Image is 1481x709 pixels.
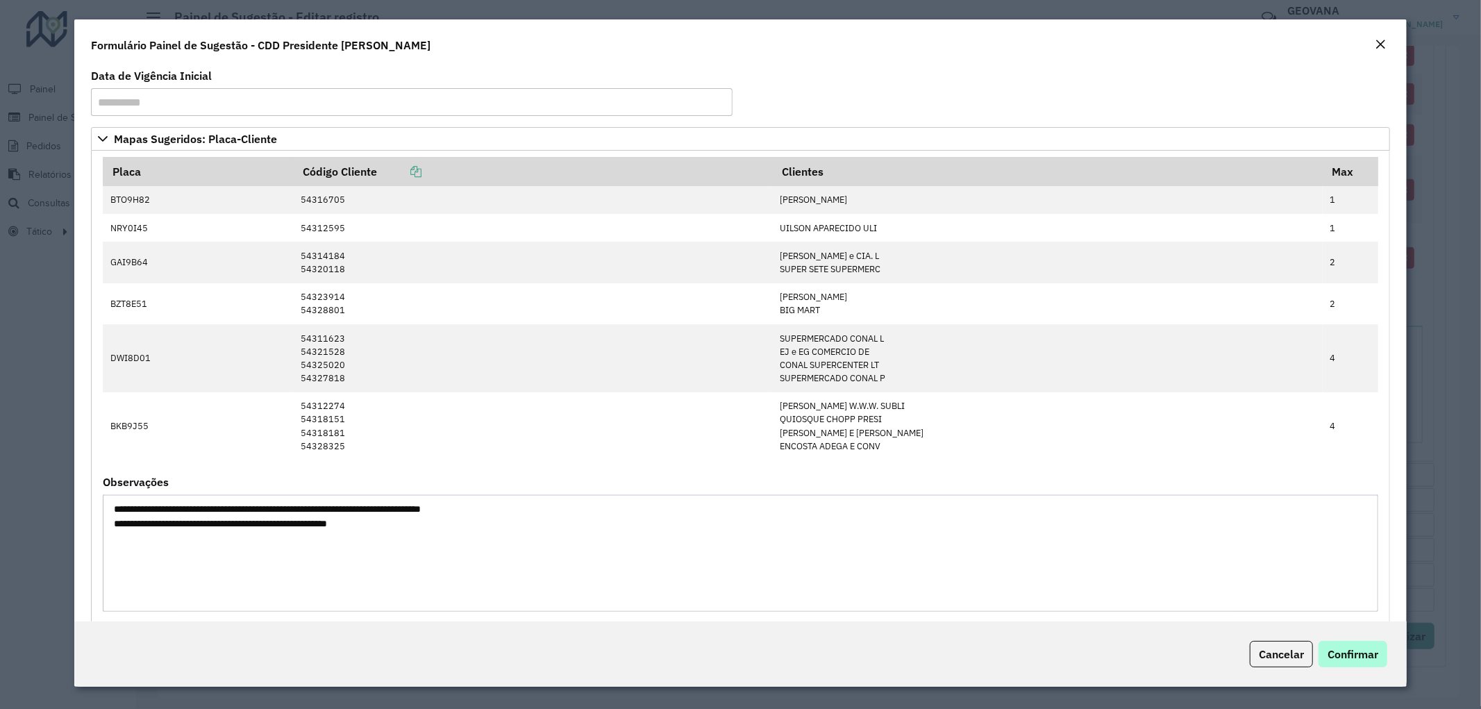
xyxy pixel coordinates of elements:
span: Mapas Sugeridos: Placa-Cliente [114,133,277,144]
span: Cancelar [1259,647,1304,661]
td: 54316705 [294,186,773,214]
em: Fechar [1375,39,1386,50]
td: [PERSON_NAME] e CIA. L SUPER SETE SUPERMERC [772,242,1323,283]
td: 4 [1323,392,1378,460]
td: 54314184 54320118 [294,242,773,283]
td: 54323914 54328801 [294,283,773,324]
label: Data de Vigência Inicial [91,67,212,84]
td: [PERSON_NAME] [772,186,1323,214]
td: BTO9H82 [103,186,294,214]
th: Código Cliente [294,157,773,186]
td: 1 [1323,214,1378,242]
td: 54312274 54318151 54318181 54328325 [294,392,773,460]
td: BZT8E51 [103,283,294,324]
td: 2 [1323,283,1378,324]
td: 54311623 54321528 54325020 54327818 [294,324,773,392]
td: DWI8D01 [103,324,294,392]
td: 4 [1323,324,1378,392]
td: 1 [1323,186,1378,214]
td: 54312595 [294,214,773,242]
td: SUPERMERCADO CONAL L EJ e EG COMERCIO DE CONAL SUPERCENTER LT SUPERMERCADO CONAL P [772,324,1323,392]
label: Observações [103,474,169,490]
span: Confirmar [1328,647,1378,661]
td: BKB9J55 [103,392,294,460]
div: Mapas Sugeridos: Placa-Cliente [91,151,1391,630]
td: [PERSON_NAME] BIG MART [772,283,1323,324]
button: Confirmar [1319,641,1387,667]
th: Clientes [772,157,1323,186]
a: Mapas Sugeridos: Placa-Cliente [91,127,1391,151]
td: [PERSON_NAME] W.W.W. SUBLI QUIOSQUE CHOPP PRESI [PERSON_NAME] E [PERSON_NAME] ENCOSTA ADEGA E CONV [772,392,1323,460]
button: Cancelar [1250,641,1313,667]
a: Copiar [377,165,421,178]
h4: Formulário Painel de Sugestão - CDD Presidente [PERSON_NAME] [91,37,430,53]
td: NRY0I45 [103,214,294,242]
td: 2 [1323,242,1378,283]
td: UILSON APARECIDO ULI [772,214,1323,242]
th: Placa [103,157,294,186]
th: Max [1323,157,1378,186]
td: GAI9B64 [103,242,294,283]
button: Close [1371,36,1390,54]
